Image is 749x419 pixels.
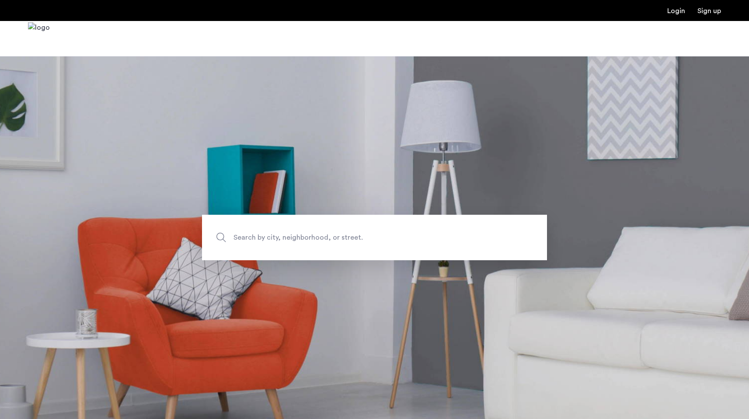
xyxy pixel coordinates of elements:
input: Apartment Search [202,215,547,260]
a: Cazamio Logo [28,22,50,55]
span: Search by city, neighborhood, or street. [233,232,475,244]
a: Registration [697,7,721,14]
a: Login [667,7,685,14]
img: logo [28,22,50,55]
